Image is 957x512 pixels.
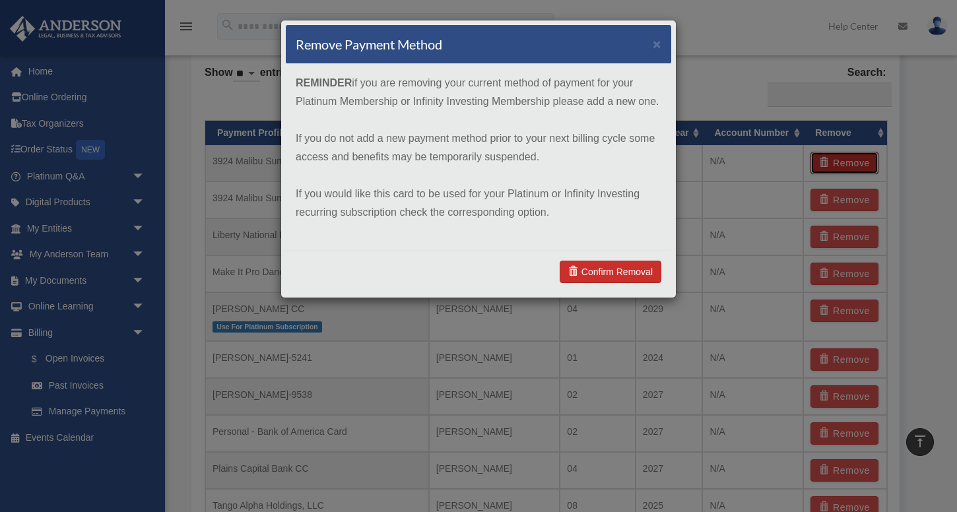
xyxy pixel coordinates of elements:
p: If you do not add a new payment method prior to your next billing cycle some access and benefits ... [296,129,661,166]
button: × [653,37,661,51]
h4: Remove Payment Method [296,35,442,53]
a: Confirm Removal [560,261,661,283]
p: If you would like this card to be used for your Platinum or Infinity Investing recurring subscrip... [296,185,661,222]
div: if you are removing your current method of payment for your Platinum Membership or Infinity Inves... [286,64,671,250]
strong: REMINDER [296,77,352,88]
